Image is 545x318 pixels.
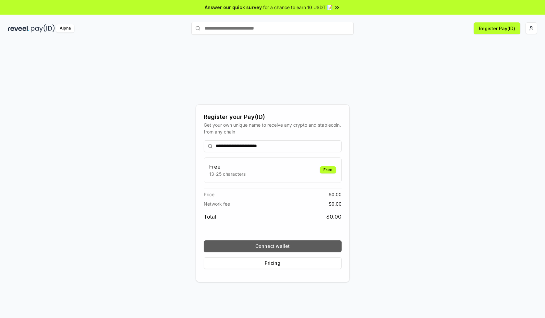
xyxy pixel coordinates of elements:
button: Connect wallet [204,240,342,252]
button: Pricing [204,257,342,269]
span: Price [204,191,214,198]
span: Network fee [204,200,230,207]
h3: Free [209,163,246,171]
span: $ 0.00 [329,191,342,198]
span: for a chance to earn 10 USDT 📝 [263,4,333,11]
p: 13-25 characters [209,171,246,177]
div: Alpha [56,24,74,32]
span: $ 0.00 [329,200,342,207]
span: Answer our quick survey [205,4,262,11]
span: Total [204,213,216,221]
div: Register your Pay(ID) [204,112,342,121]
img: pay_id [31,24,55,32]
img: reveel_dark [8,24,30,32]
button: Register Pay(ID) [474,22,520,34]
span: $ 0.00 [326,213,342,221]
div: Free [320,166,336,173]
div: Get your own unique name to receive any crypto and stablecoin, from any chain [204,121,342,135]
